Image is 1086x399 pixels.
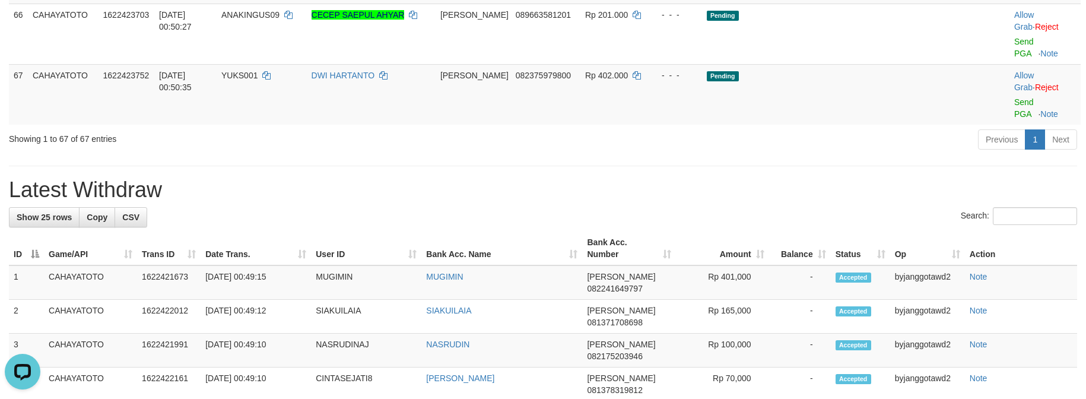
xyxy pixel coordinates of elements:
[221,10,280,20] span: ANAKINGUS09
[137,334,201,368] td: 1622421991
[836,374,871,384] span: Accepted
[201,265,311,300] td: [DATE] 00:49:15
[585,10,628,20] span: Rp 201.000
[707,71,739,81] span: Pending
[201,300,311,334] td: [DATE] 00:49:12
[769,334,831,368] td: -
[1014,10,1035,31] span: ·
[311,232,421,265] th: User ID: activate to sort column ascending
[836,273,871,283] span: Accepted
[516,10,571,20] span: Copy 089663581201 to clipboard
[993,207,1077,225] input: Search:
[587,351,642,361] span: Copy 082175203946 to clipboard
[44,300,137,334] td: CAHAYATOTO
[587,284,642,293] span: Copy 082241649797 to clipboard
[1009,4,1081,64] td: ·
[311,300,421,334] td: SIAKUILAIA
[440,10,509,20] span: [PERSON_NAME]
[676,265,769,300] td: Rp 401,000
[9,207,80,227] a: Show 25 rows
[587,272,655,281] span: [PERSON_NAME]
[587,385,642,395] span: Copy 081378319812 to clipboard
[122,213,139,222] span: CSV
[676,232,769,265] th: Amount: activate to sort column ascending
[137,265,201,300] td: 1622421673
[1035,83,1059,92] a: Reject
[87,213,107,222] span: Copy
[421,232,582,265] th: Bank Acc. Name: activate to sort column ascending
[970,373,987,383] a: Note
[28,4,99,64] td: CAHAYATOTO
[440,71,509,80] span: [PERSON_NAME]
[312,10,405,20] a: CECEP SAEPUL AHYAR
[836,306,871,316] span: Accepted
[587,340,655,349] span: [PERSON_NAME]
[676,334,769,368] td: Rp 100,000
[652,9,697,21] div: - - -
[890,232,965,265] th: Op: activate to sort column ascending
[137,232,201,265] th: Trans ID: activate to sort column ascending
[115,207,147,227] a: CSV
[44,265,137,300] td: CAHAYATOTO
[1040,49,1058,58] a: Note
[426,272,463,281] a: MUGIMIN
[970,340,987,349] a: Note
[28,64,99,125] td: CAHAYATOTO
[311,334,421,368] td: NASRUDINAJ
[587,318,642,327] span: Copy 081371708698 to clipboard
[9,232,44,265] th: ID: activate to sort column descending
[965,232,1077,265] th: Action
[831,232,890,265] th: Status: activate to sort column ascending
[426,306,471,315] a: SIAKUILAIA
[587,373,655,383] span: [PERSON_NAME]
[676,300,769,334] td: Rp 165,000
[312,71,375,80] a: DWI HARTANTO
[426,373,494,383] a: [PERSON_NAME]
[9,265,44,300] td: 1
[9,64,28,125] td: 67
[978,129,1025,150] a: Previous
[311,265,421,300] td: MUGIMIN
[159,71,192,92] span: [DATE] 00:50:35
[1044,129,1077,150] a: Next
[1040,109,1058,119] a: Note
[103,71,150,80] span: 1622423752
[890,265,965,300] td: byjanggotawd2
[1014,97,1034,119] a: Send PGA
[221,71,258,80] span: YUKS001
[652,69,697,81] div: - - -
[1014,10,1034,31] a: Allow Grab
[17,213,72,222] span: Show 25 rows
[159,10,192,31] span: [DATE] 00:50:27
[585,71,628,80] span: Rp 402.000
[1014,71,1034,92] a: Allow Grab
[44,232,137,265] th: Game/API: activate to sort column ascending
[769,300,831,334] td: -
[5,5,40,40] button: Open LiveChat chat widget
[707,11,739,21] span: Pending
[890,300,965,334] td: byjanggotawd2
[426,340,469,349] a: NASRUDIN
[1014,71,1035,92] span: ·
[9,128,444,145] div: Showing 1 to 67 of 67 entries
[1009,64,1081,125] td: ·
[103,10,150,20] span: 1622423703
[769,265,831,300] td: -
[137,300,201,334] td: 1622422012
[516,71,571,80] span: Copy 082375979800 to clipboard
[9,178,1077,202] h1: Latest Withdraw
[1035,22,1059,31] a: Reject
[9,300,44,334] td: 2
[1014,37,1034,58] a: Send PGA
[970,306,987,315] a: Note
[79,207,115,227] a: Copy
[836,340,871,350] span: Accepted
[970,272,987,281] a: Note
[961,207,1077,225] label: Search:
[201,232,311,265] th: Date Trans.: activate to sort column ascending
[769,232,831,265] th: Balance: activate to sort column ascending
[9,334,44,368] td: 3
[890,334,965,368] td: byjanggotawd2
[201,334,311,368] td: [DATE] 00:49:10
[587,306,655,315] span: [PERSON_NAME]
